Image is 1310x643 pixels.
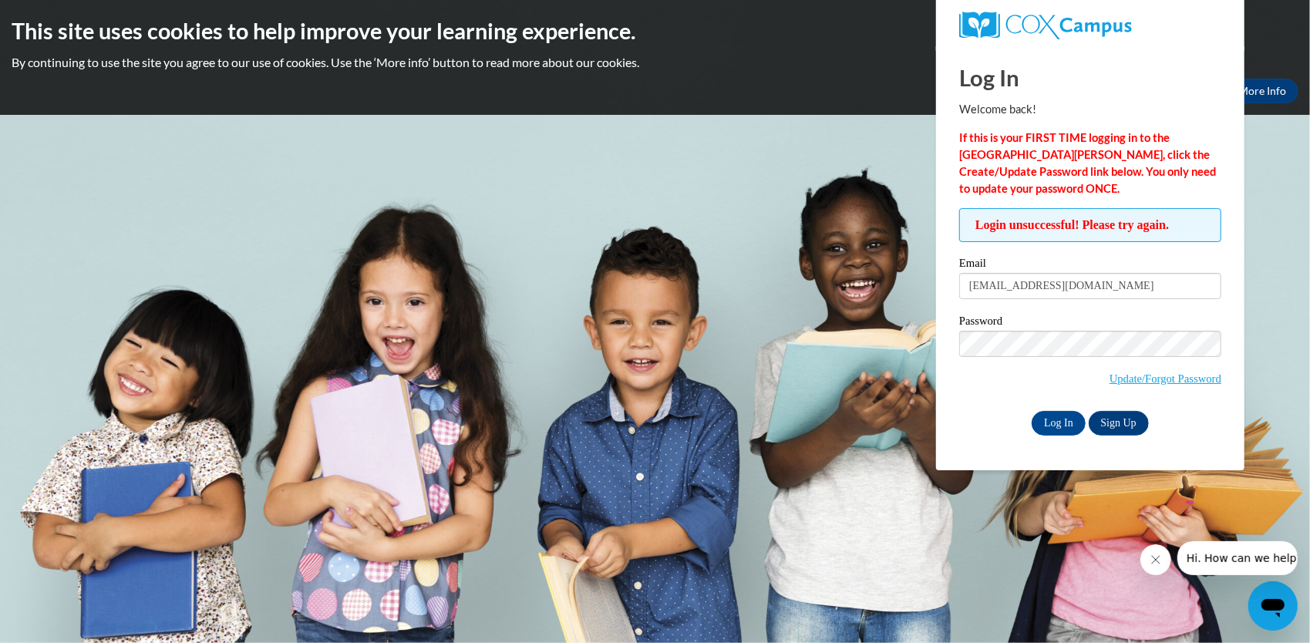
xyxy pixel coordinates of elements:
h1: Log In [959,62,1221,93]
a: More Info [1226,79,1298,103]
p: Welcome back! [959,101,1221,118]
h2: This site uses cookies to help improve your learning experience. [12,15,1298,46]
span: Hi. How can we help? [9,11,125,23]
strong: If this is your FIRST TIME logging in to the [GEOGRAPHIC_DATA][PERSON_NAME], click the Create/Upd... [959,131,1216,195]
span: Login unsuccessful! Please try again. [959,208,1221,242]
img: COX Campus [959,12,1132,39]
iframe: Button to launch messaging window [1248,581,1298,631]
label: Email [959,258,1221,273]
a: Update/Forgot Password [1110,372,1221,385]
iframe: Message from company [1177,541,1298,575]
iframe: Close message [1140,544,1171,575]
p: By continuing to use the site you agree to our use of cookies. Use the ‘More info’ button to read... [12,54,1298,71]
a: Sign Up [1089,411,1149,436]
a: COX Campus [959,12,1221,39]
input: Log In [1032,411,1086,436]
label: Password [959,315,1221,331]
